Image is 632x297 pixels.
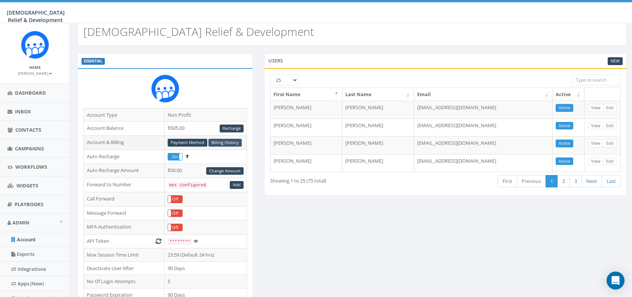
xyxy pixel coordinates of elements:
td: 23:59 (Default 24 hrs) [165,248,247,261]
div: Open Intercom Messenger [607,272,625,290]
a: Edit [603,157,617,165]
small: Name [29,65,41,70]
td: Auto Recharge [84,150,165,164]
a: Change Amount [206,167,244,175]
span: Contacts [15,126,41,133]
div: OnOff [168,209,183,217]
th: Active: activate to sort column ascending [553,88,584,101]
small: [PERSON_NAME] [18,71,52,76]
td: Auto Recharge Amount [84,164,165,178]
span: Campaigns [15,145,44,152]
td: [EMAIL_ADDRESS][DOMAIN_NAME] [414,101,553,119]
td: $50.00 [165,164,247,178]
td: [PERSON_NAME] [271,136,342,154]
td: MFA Authentication [84,220,165,235]
td: [EMAIL_ADDRESS][DOMAIN_NAME] [414,136,553,154]
span: Workflows [15,163,47,170]
label: Off [168,196,182,203]
td: [PERSON_NAME] [342,101,414,119]
td: Max Session Time Limit [84,248,165,261]
td: 5 [165,275,247,288]
th: Email: activate to sort column ascending [414,88,553,101]
a: Edit [603,104,617,112]
a: Active [556,104,573,112]
i: Generate New Token [156,239,161,244]
td: [PERSON_NAME] [342,136,414,154]
a: New [608,57,623,65]
label: ESSENTIAL [82,58,105,65]
span: [DEMOGRAPHIC_DATA] Relief & Development [7,9,65,24]
td: [PERSON_NAME] [342,154,414,172]
a: Edit [603,122,617,130]
input: Type to search [572,74,621,86]
img: Rally_Corp_Logo_1.png [21,31,49,59]
td: Account Balance [84,122,165,136]
div: Users [264,53,627,68]
td: Call Forward [84,192,165,206]
label: Off [168,224,182,231]
span: Enable to prevent campaign failure. [186,153,188,160]
div: OnOff [168,224,183,232]
td: Forward to Number [84,178,165,192]
a: First [498,175,517,187]
td: [EMAIL_ADDRESS][DOMAIN_NAME] [414,154,553,172]
a: Edit [603,140,617,147]
a: Payment Method [168,139,207,147]
a: Billing History [208,139,242,147]
span: Widgets [16,182,38,189]
a: View [588,140,604,147]
a: Previous [517,175,546,187]
span: Inbox [15,108,31,115]
td: Message Forward [84,206,165,220]
span: Playbooks [15,201,43,208]
td: Deactivate User After [84,261,165,275]
div: OnOff [168,195,183,203]
a: View [588,157,604,165]
td: [PERSON_NAME] [271,119,342,137]
td: Account Type [84,108,165,122]
td: Non Profit [165,108,247,122]
h2: [DEMOGRAPHIC_DATA] Relief & Development [83,25,314,38]
div: Showing 1 to 25 (75 total) [270,174,410,184]
td: $505.00 [165,122,247,136]
code: Not Configured [168,182,207,189]
a: 3 [570,175,582,187]
img: Rally_Corp_Logo_1.png [151,74,179,102]
div: OnOff [168,153,183,161]
label: Off [168,210,182,217]
th: Last Name: activate to sort column ascending [342,88,414,101]
a: [PERSON_NAME] [18,70,52,76]
td: Account & Billing [84,135,165,150]
a: View [588,104,604,112]
td: No Of Login Attempts [84,275,165,288]
th: First Name: activate to sort column descending [271,88,342,101]
span: Dashboard [15,89,46,96]
td: [PERSON_NAME] [271,154,342,172]
a: 1 [546,175,558,187]
a: Active [556,157,573,165]
a: 2 [558,175,570,187]
a: Active [556,140,573,147]
a: Active [556,122,573,130]
span: Admin [12,219,30,226]
td: [EMAIL_ADDRESS][DOMAIN_NAME] [414,119,553,137]
label: On [168,153,182,160]
a: View [588,122,604,130]
td: 90 Days [165,261,247,275]
a: Last [602,175,621,187]
td: [PERSON_NAME] [342,119,414,137]
a: Next [581,175,602,187]
a: Add [230,181,244,189]
a: Recharge [220,125,244,132]
td: API Token [84,235,165,248]
td: [PERSON_NAME] [271,101,342,119]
